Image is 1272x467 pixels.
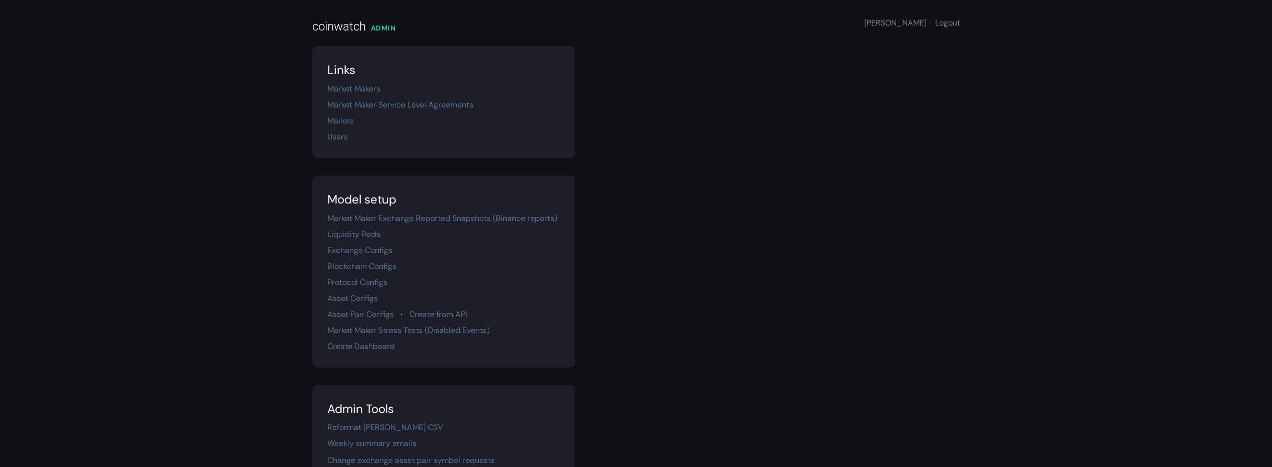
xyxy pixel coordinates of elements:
a: Logout [935,17,960,28]
div: Admin Tools [327,400,560,418]
div: ADMIN [371,23,396,33]
a: Market Makers [327,83,380,94]
a: Create from API [409,309,467,319]
a: Liquidity Pools [327,229,381,239]
a: Change exchange asset pair symbol requests [327,455,495,465]
div: [PERSON_NAME] [864,17,960,29]
a: Market Maker Exchange Reported Snapshots (Binance reports) [327,213,557,223]
a: Create Dashboard [327,341,395,351]
a: Exchange Configs [327,245,392,255]
a: Weekly summary emails [327,438,416,448]
a: Blockchain Configs [327,261,396,271]
a: Asset Configs [327,293,378,303]
div: Links [327,61,560,79]
div: Model setup [327,190,560,208]
a: Mailers [327,115,354,126]
div: coinwatch [312,17,366,35]
a: Reformat [PERSON_NAME] CSV [327,422,443,432]
a: Market Maker Stress Tests (Disabled Events) [327,325,490,335]
a: Users [327,131,348,142]
span: · [401,309,402,319]
span: · [929,17,931,28]
a: Market Maker Service Level Agreements [327,99,473,110]
a: Asset Pair Configs [327,309,394,319]
a: Protocol Configs [327,277,387,287]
